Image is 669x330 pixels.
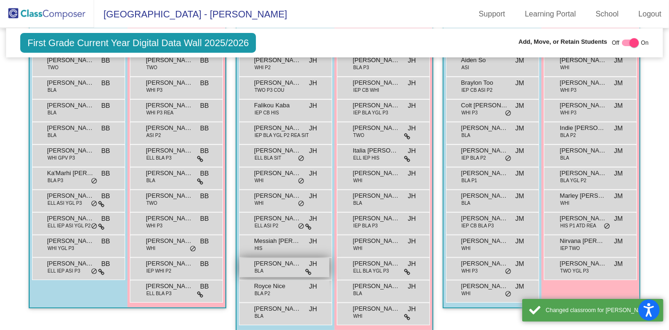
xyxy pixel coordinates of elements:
span: [PERSON_NAME] [254,56,301,65]
span: IEP BLA P3 [353,222,378,229]
span: JM [614,214,623,224]
span: WHI [353,245,362,252]
span: [PERSON_NAME] [353,56,400,65]
span: [PERSON_NAME] [47,259,94,268]
span: JM [614,259,623,269]
span: Ka'Marhi [PERSON_NAME] [PERSON_NAME] [47,169,94,178]
span: WHI P2 [255,64,271,71]
span: [PERSON_NAME] [353,282,400,291]
span: [PERSON_NAME] [560,78,607,88]
span: BLA [255,267,263,274]
span: Messiah [PERSON_NAME] [254,236,301,246]
span: [PERSON_NAME] [146,56,193,65]
span: Colt [PERSON_NAME] [461,101,508,110]
span: [PERSON_NAME] [353,304,400,314]
span: BB [101,56,110,65]
span: [PERSON_NAME] [146,123,193,133]
span: JH [408,101,416,111]
span: BLA [462,132,470,139]
span: JH [408,123,416,133]
span: Falikou Kaba [254,101,301,110]
span: [PERSON_NAME] [353,191,400,201]
span: TWO [146,64,157,71]
span: JM [515,259,524,269]
span: [PERSON_NAME] [353,236,400,246]
span: [PERSON_NAME] [353,259,400,268]
span: JH [408,236,416,246]
span: ASI P2 [146,132,161,139]
span: BLA P3 [353,64,369,71]
span: [PERSON_NAME] [47,191,94,201]
span: TWO [353,132,364,139]
span: IEP CB BLA P3 [462,222,494,229]
span: [PERSON_NAME] [461,282,508,291]
span: [PERSON_NAME] [146,101,193,110]
span: JH [309,304,317,314]
span: ELL ASI P2 [255,222,279,229]
span: WHI [255,177,263,184]
span: [PERSON_NAME] [146,214,193,223]
span: [PERSON_NAME] [353,78,400,88]
span: [PERSON_NAME] [560,146,607,155]
span: JM [515,56,524,65]
span: HIS [255,245,263,252]
span: do_not_disturb_alt [505,290,511,298]
span: do_not_disturb_alt [505,110,511,117]
span: BB [101,123,110,133]
span: [PERSON_NAME] [461,236,508,246]
span: [PERSON_NAME] [461,214,508,223]
span: BLA P1 [462,177,477,184]
span: [PERSON_NAME] [353,101,400,110]
span: [PERSON_NAME] [47,214,94,223]
span: BB [200,236,209,246]
span: On [641,39,649,47]
span: JM [614,78,623,88]
span: do_not_disturb_alt [91,268,97,275]
span: JM [515,146,524,156]
span: BB [200,214,209,224]
span: WHI P3 [560,109,576,116]
span: BLA [462,200,470,207]
span: JH [408,56,416,65]
span: BB [101,214,110,224]
span: BB [101,236,110,246]
span: do_not_disturb_alt [190,245,196,253]
span: JH [408,78,416,88]
span: do_not_disturb_alt [505,268,511,275]
span: WHI P3 [146,222,162,229]
span: BLA [353,290,362,297]
span: First Grade Current Year Digital Data Wall 2025/2026 [20,33,256,53]
span: JH [309,146,317,156]
span: WHI P3 [462,109,478,116]
span: Aiden So [461,56,508,65]
span: ELL ASI YGL P3 [48,200,82,207]
span: ELL BLA YGL P3 [353,267,389,274]
span: TWO P3 COU [255,87,284,94]
span: JH [408,169,416,178]
span: IEP WHI P2 [146,267,171,274]
span: [PERSON_NAME]' [PERSON_NAME] [461,169,508,178]
span: WHI P3 [146,87,162,94]
span: IEP CB HIS [255,109,279,116]
span: JM [515,123,524,133]
span: BLA YGL P2 [560,177,587,184]
span: JH [309,214,317,224]
span: BB [200,78,209,88]
span: WHI [462,245,470,252]
span: [PERSON_NAME] [254,123,301,133]
span: BLA [146,177,155,184]
span: [PERSON_NAME] [461,146,508,155]
span: JM [614,191,623,201]
span: [PERSON_NAME] [PERSON_NAME] [47,146,94,155]
span: WHI [462,290,470,297]
span: JM [614,123,623,133]
span: BB [101,259,110,269]
span: BLA [560,154,569,161]
span: TWO [146,200,157,207]
span: BB [200,101,209,111]
span: [GEOGRAPHIC_DATA] - [PERSON_NAME] [94,7,287,22]
span: WHI GPV P3 [48,154,75,161]
span: JM [515,101,524,111]
span: BB [200,259,209,269]
span: JM [614,56,623,65]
